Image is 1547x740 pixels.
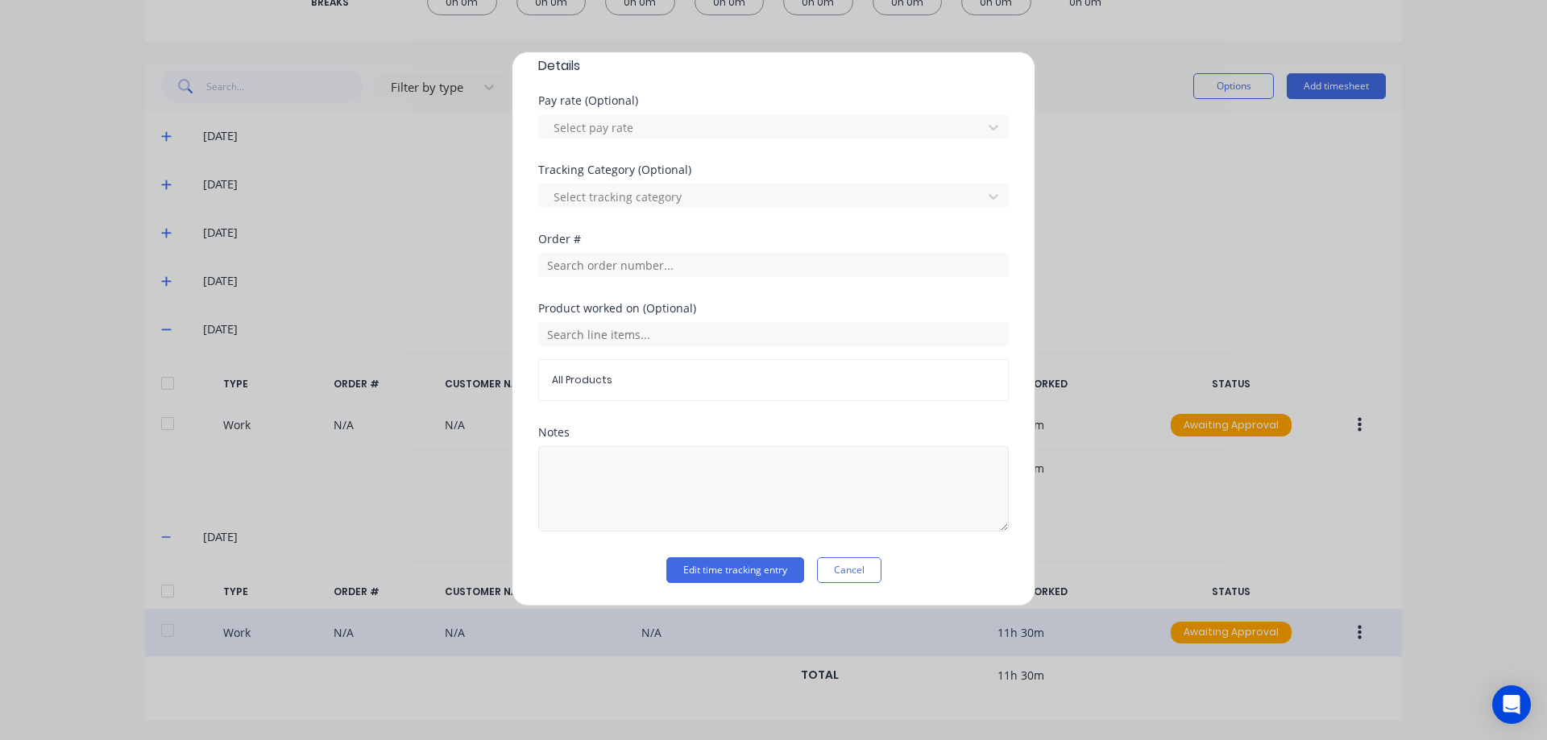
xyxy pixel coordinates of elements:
[1492,685,1531,724] div: Open Intercom Messenger
[538,427,1009,438] div: Notes
[538,253,1009,277] input: Search order number...
[538,322,1009,346] input: Search line items...
[817,557,881,583] button: Cancel
[538,56,1009,76] span: Details
[538,303,1009,314] div: Product worked on (Optional)
[538,234,1009,245] div: Order #
[538,95,1009,106] div: Pay rate (Optional)
[538,164,1009,176] div: Tracking Category (Optional)
[552,373,995,387] span: All Products
[666,557,804,583] button: Edit time tracking entry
